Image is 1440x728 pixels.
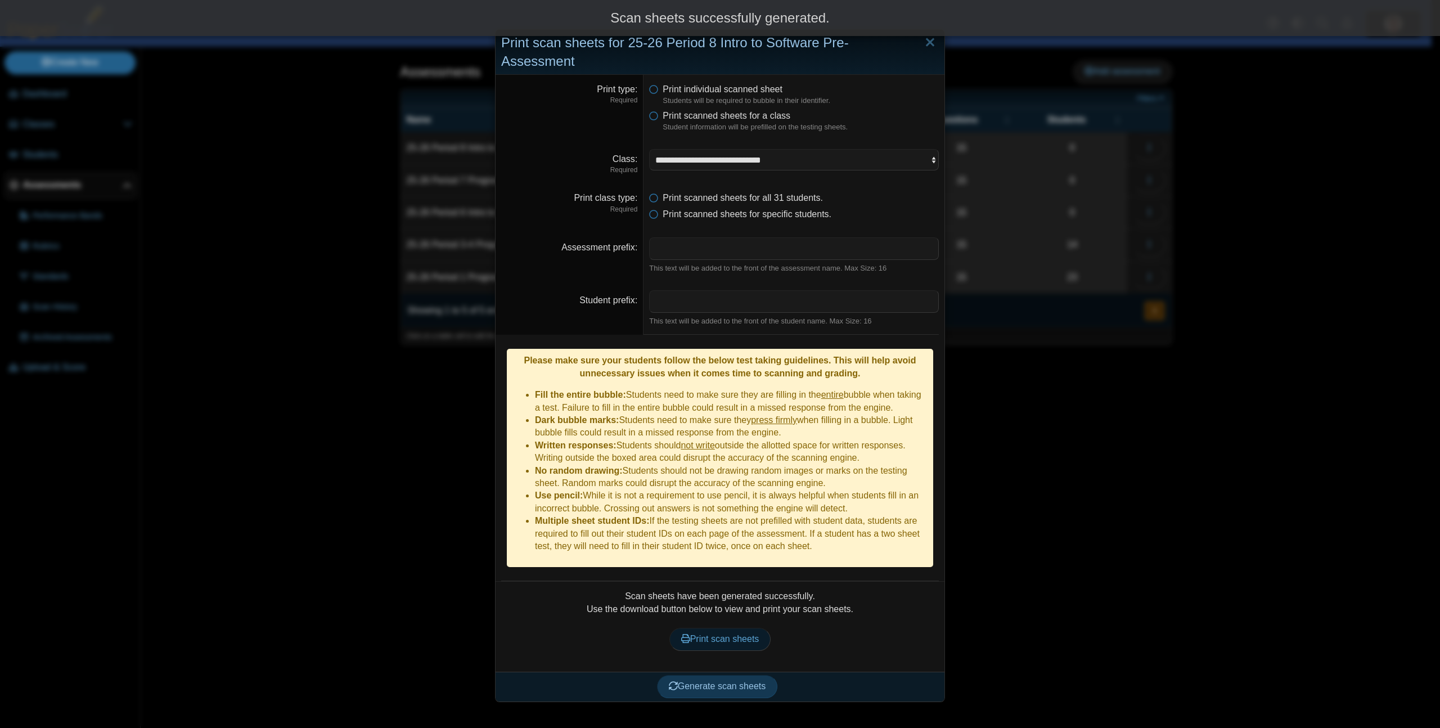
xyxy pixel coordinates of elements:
span: Print scanned sheets for a class [663,111,790,120]
div: Print scan sheets for 25-26 Period 8 Intro to Software Pre-Assessment [496,30,944,75]
li: If the testing sheets are not prefilled with student data, students are required to fill out thei... [535,515,928,552]
dfn: Required [501,205,637,214]
a: Print scan sheets [669,628,771,650]
span: Print scanned sheets for specific students. [663,209,831,219]
b: Dark bubble marks: [535,415,619,425]
u: entire [821,390,844,399]
dfn: Required [501,96,637,105]
div: This text will be added to the front of the student name. Max Size: 16 [649,316,939,326]
a: Close [921,33,939,52]
div: This text will be added to the front of the assessment name. Max Size: 16 [649,263,939,273]
label: Class [613,154,637,164]
u: not write [681,441,714,450]
u: press firmly [751,415,797,425]
div: Scan sheets have been generated successfully. Use the download button below to view and print you... [501,590,939,663]
label: Student prefix [579,295,637,305]
button: Generate scan sheets [657,675,778,698]
span: Generate scan sheets [669,681,766,691]
b: Written responses: [535,441,616,450]
li: Students need to make sure they when filling in a bubble. Light bubble fills could result in a mi... [535,414,928,439]
label: Print class type [574,193,637,203]
label: Print type [597,84,637,94]
span: Print scanned sheets for all 31 students. [663,193,823,203]
dfn: Students will be required to bubble in their identifier. [663,96,939,106]
li: While it is not a requirement to use pencil, it is always helpful when students fill in an incorr... [535,489,928,515]
span: Print individual scanned sheet [663,84,782,94]
b: No random drawing: [535,466,623,475]
li: Students should not be drawing random images or marks on the testing sheet. Random marks could di... [535,465,928,490]
li: Students should outside the allotted space for written responses. Writing outside the boxed area ... [535,439,928,465]
b: Fill the entire bubble: [535,390,626,399]
b: Multiple sheet student IDs: [535,516,650,525]
label: Assessment prefix [561,242,637,252]
li: Students need to make sure they are filling in the bubble when taking a test. Failure to fill in ... [535,389,928,414]
dfn: Required [501,165,637,175]
span: Print scan sheets [681,634,759,644]
div: Scan sheets successfully generated. [8,8,1432,28]
dfn: Student information will be prefilled on the testing sheets. [663,122,939,132]
b: Please make sure your students follow the below test taking guidelines. This will help avoid unne... [524,356,916,378]
b: Use pencil: [535,491,583,500]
